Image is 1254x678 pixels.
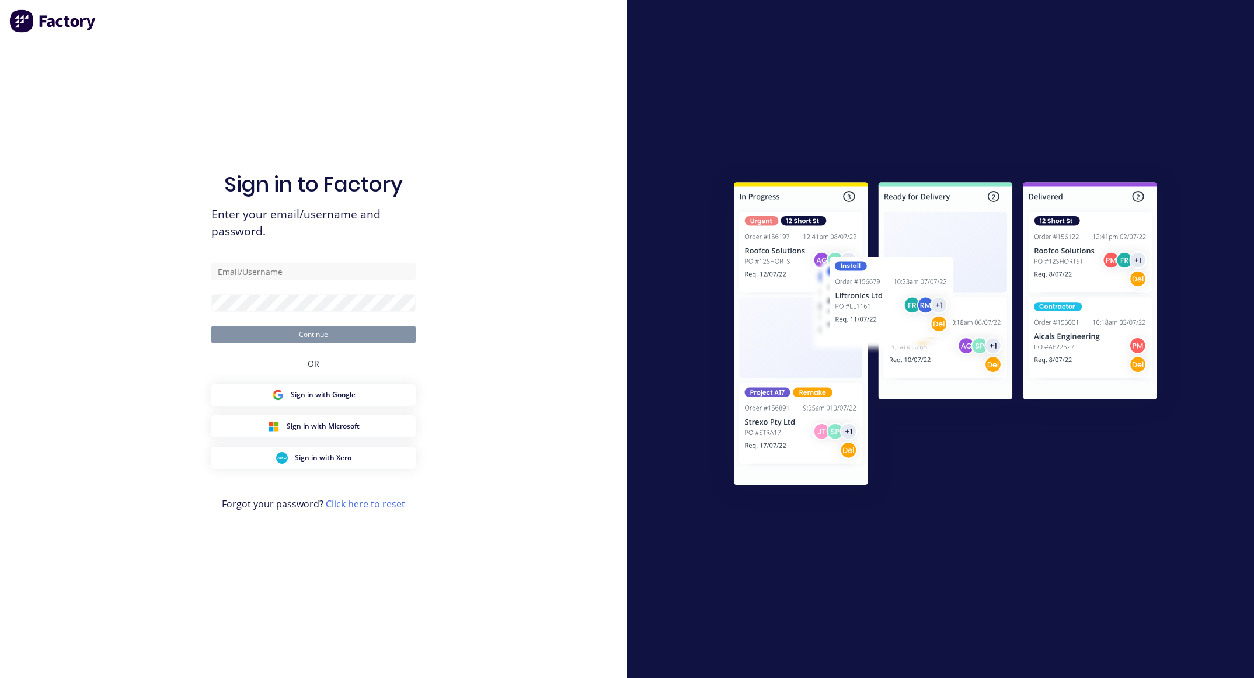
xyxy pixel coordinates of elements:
span: Sign in with Google [291,390,356,400]
img: Xero Sign in [276,452,288,464]
button: Xero Sign inSign in with Xero [211,447,416,469]
span: Forgot your password? [222,497,405,511]
input: Email/Username [211,263,416,280]
span: Sign in with Microsoft [287,421,360,432]
span: Enter your email/username and password. [211,206,416,240]
button: Google Sign inSign in with Google [211,384,416,406]
img: Google Sign in [272,389,284,401]
button: Microsoft Sign inSign in with Microsoft [211,415,416,437]
div: OR [308,343,319,384]
img: Factory [9,9,97,33]
img: Sign in [708,159,1183,513]
h1: Sign in to Factory [224,172,403,197]
button: Continue [211,326,416,343]
a: Click here to reset [326,498,405,510]
img: Microsoft Sign in [268,420,280,432]
span: Sign in with Xero [295,453,351,463]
